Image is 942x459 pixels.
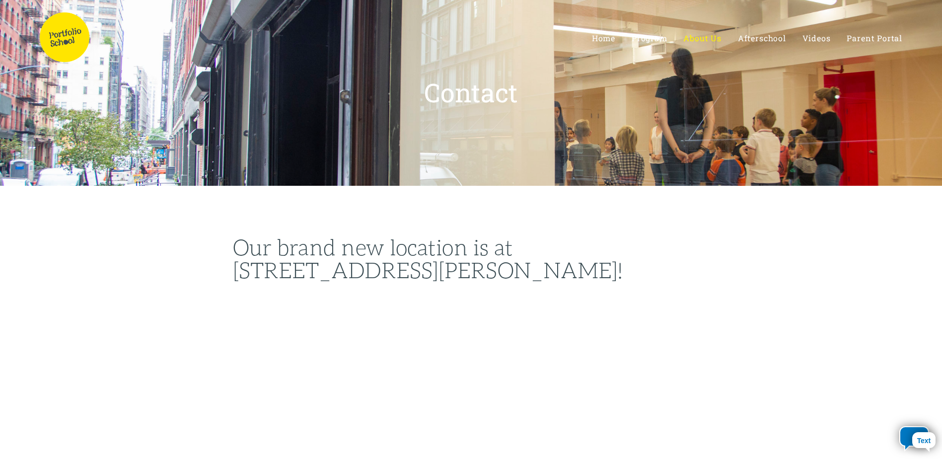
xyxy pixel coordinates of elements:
[592,33,615,43] a: Home
[233,235,710,281] h1: Our brand new location is at [STREET_ADDRESS][PERSON_NAME]!
[40,12,89,62] img: Portfolio School
[632,33,667,43] span: Program
[802,33,831,43] a: Videos
[424,79,517,105] h1: Contact
[912,432,936,448] div: Text
[847,33,902,43] a: Parent Portal
[738,33,786,43] a: Afterschool
[683,33,721,43] span: About Us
